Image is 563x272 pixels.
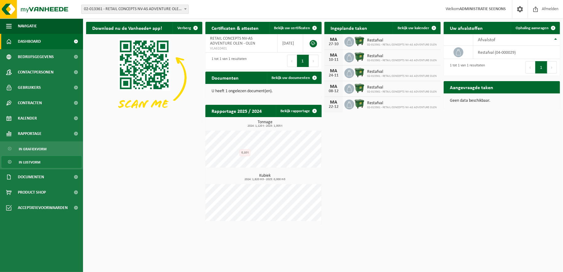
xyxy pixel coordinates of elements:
a: In grafiekvorm [2,143,81,155]
h2: Aangevraagde taken [444,81,499,93]
img: WB-1100-HPE-GN-04 [354,99,365,109]
button: Previous [525,61,535,73]
img: WB-1100-HPE-GN-04 [354,36,365,46]
span: Bekijk uw certificaten [274,26,310,30]
a: Bekijk rapportage [276,105,321,117]
span: 02-013361 - RETAIL CONCEPTS NV-AS ADVENTURE OLEN [367,59,437,62]
div: MA [327,84,340,89]
button: 1 [297,55,309,67]
button: Next [547,61,557,73]
h2: Rapportage 2025 / 2024 [205,105,268,117]
td: restafval (04-000029) [473,46,560,59]
span: 02-013361 - RETAIL CONCEPTS NV-AS ADVENTURE OLEN [367,90,437,94]
span: Bekijk uw documenten [272,76,310,80]
div: MA [327,69,340,73]
p: Geen data beschikbaar. [450,99,554,103]
div: MA [327,100,340,105]
h2: Documenten [205,72,245,84]
span: Ophaling aanvragen [516,26,549,30]
h2: Uw afvalstoffen [444,22,489,34]
strong: ADMINISTRATIE SEENONS [459,7,506,11]
span: 02-013361 - RETAIL CONCEPTS NV-AS ADVENTURE OLEN [367,74,437,78]
span: VLA610401 [210,46,273,51]
a: Bekijk uw kalender [393,22,440,34]
div: 0,10 t [240,149,250,156]
h3: Kubiek [208,174,322,181]
img: WB-1100-HPE-GN-04 [354,52,365,62]
div: MA [327,37,340,42]
div: 24-11 [327,73,340,78]
span: Kalender [18,111,37,126]
h2: Ingeplande taken [324,22,373,34]
span: 02-013361 - RETAIL CONCEPTS NV-AS ADVENTURE OLEN - OLEN [81,5,189,14]
div: 08-12 [327,89,340,93]
span: Gebruikers [18,80,41,95]
div: 22-12 [327,105,340,109]
span: In grafiekvorm [19,143,46,155]
div: 27-10 [327,42,340,46]
a: Bekijk uw documenten [267,72,321,84]
h2: Certificaten & attesten [205,22,265,34]
a: Ophaling aanvragen [511,22,559,34]
span: 02-013361 - RETAIL CONCEPTS NV-AS ADVENTURE OLEN [367,106,437,109]
span: Product Shop [18,185,46,200]
div: 10-11 [327,58,340,62]
span: 02-013361 - RETAIL CONCEPTS NV-AS ADVENTURE OLEN - OLEN [81,5,188,14]
span: RETAIL CONCEPTS NV-AS ADVENTURE OLEN - OLEN [210,36,255,46]
span: 2024: 1,120 t - 2025: 1,005 t [208,124,322,128]
div: 1 tot 1 van 1 resultaten [208,54,247,68]
span: Bekijk uw kalender [398,26,429,30]
span: Contactpersonen [18,65,54,80]
img: Download de VHEPlus App [86,34,202,121]
td: [DATE] [278,34,303,53]
span: In lijstvorm [19,156,40,168]
button: Next [309,55,319,67]
span: Restafval [367,101,437,106]
span: Afvalstof [478,37,495,42]
span: Rapportage [18,126,42,141]
a: Bekijk uw certificaten [269,22,321,34]
h2: Download nu de Vanheede+ app! [86,22,168,34]
span: Navigatie [18,18,37,34]
button: Previous [287,55,297,67]
span: Contracten [18,95,42,111]
span: Verberg [177,26,191,30]
button: 1 [535,61,547,73]
span: Restafval [367,85,437,90]
a: In lijstvorm [2,156,81,168]
span: 2024: 1,820 m3 - 2025: 0,000 m3 [208,178,322,181]
span: Documenten [18,169,44,185]
span: Restafval [367,54,437,59]
span: Acceptatievoorwaarden [18,200,68,215]
p: U heeft 1 ongelezen document(en). [212,89,315,93]
button: Verberg [172,22,202,34]
h3: Tonnage [208,120,322,128]
span: Restafval [367,38,437,43]
span: Bedrijfsgegevens [18,49,54,65]
img: WB-1100-HPE-GN-04 [354,67,365,78]
span: Restafval [367,69,437,74]
div: 1 tot 1 van 1 resultaten [447,61,485,74]
span: Dashboard [18,34,41,49]
span: 02-013361 - RETAIL CONCEPTS NV-AS ADVENTURE OLEN [367,43,437,47]
div: MA [327,53,340,58]
img: WB-1100-HPE-GN-04 [354,83,365,93]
